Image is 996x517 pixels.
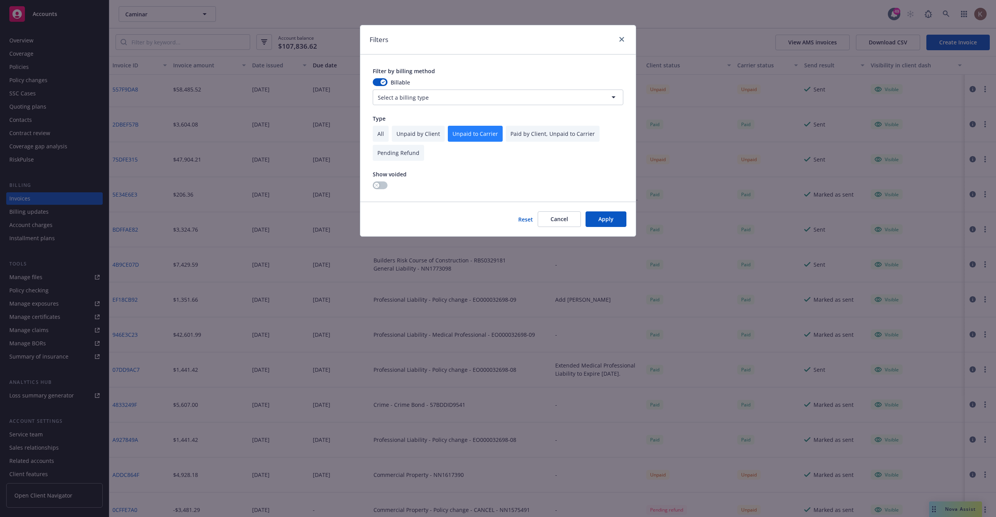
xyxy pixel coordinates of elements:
h1: Filters [370,35,388,45]
button: Reset [518,215,533,223]
button: Apply [586,211,626,227]
span: Filter by billing method [373,67,435,75]
span: Type [373,115,386,122]
span: Show voided [373,171,407,178]
a: close [617,35,626,44]
div: Billable [373,78,623,86]
button: Cancel [538,211,581,227]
